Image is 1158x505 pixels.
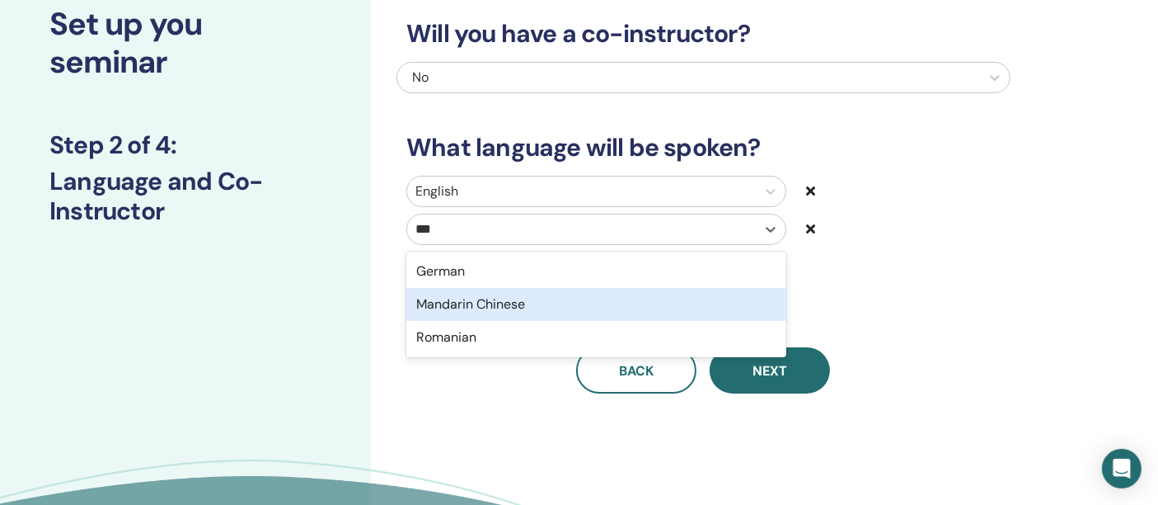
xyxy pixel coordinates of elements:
span: No [412,68,429,86]
button: Next [710,347,830,394]
span: Back [619,362,654,380]
h3: Language and Co-Instructor [49,167,321,226]
div: Mandarin Chinese [406,288,786,321]
h3: What language will be spoken? [396,133,1010,163]
div: German [406,255,786,288]
div: Open Intercom Messenger [1102,449,1142,488]
h3: Step 2 of 4 : [49,130,321,160]
h3: Will you have a co-instructor? [396,19,1010,49]
span: Next [752,362,787,380]
div: Romanian [406,321,786,354]
h2: Set up you seminar [49,6,321,81]
button: Back [576,347,696,394]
